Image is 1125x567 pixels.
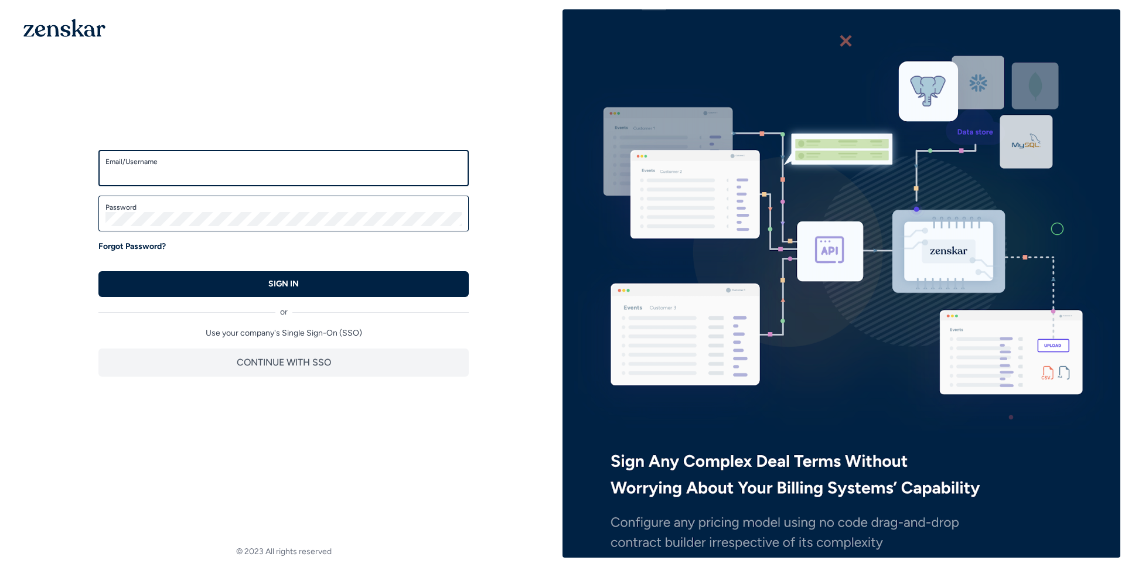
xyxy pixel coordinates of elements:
button: CONTINUE WITH SSO [98,349,469,377]
img: 1OGAJ2xQqyY4LXKgY66KYq0eOWRCkrZdAb3gUhuVAqdWPZE9SRJmCz+oDMSn4zDLXe31Ii730ItAGKgCKgCCgCikA4Av8PJUP... [23,19,105,37]
label: Password [105,203,462,212]
button: SIGN IN [98,271,469,297]
p: SIGN IN [268,278,299,290]
p: Use your company's Single Sign-On (SSO) [98,327,469,339]
label: Email/Username [105,157,462,166]
div: or [98,297,469,318]
footer: © 2023 All rights reserved [5,546,562,558]
a: Forgot Password? [98,241,166,252]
